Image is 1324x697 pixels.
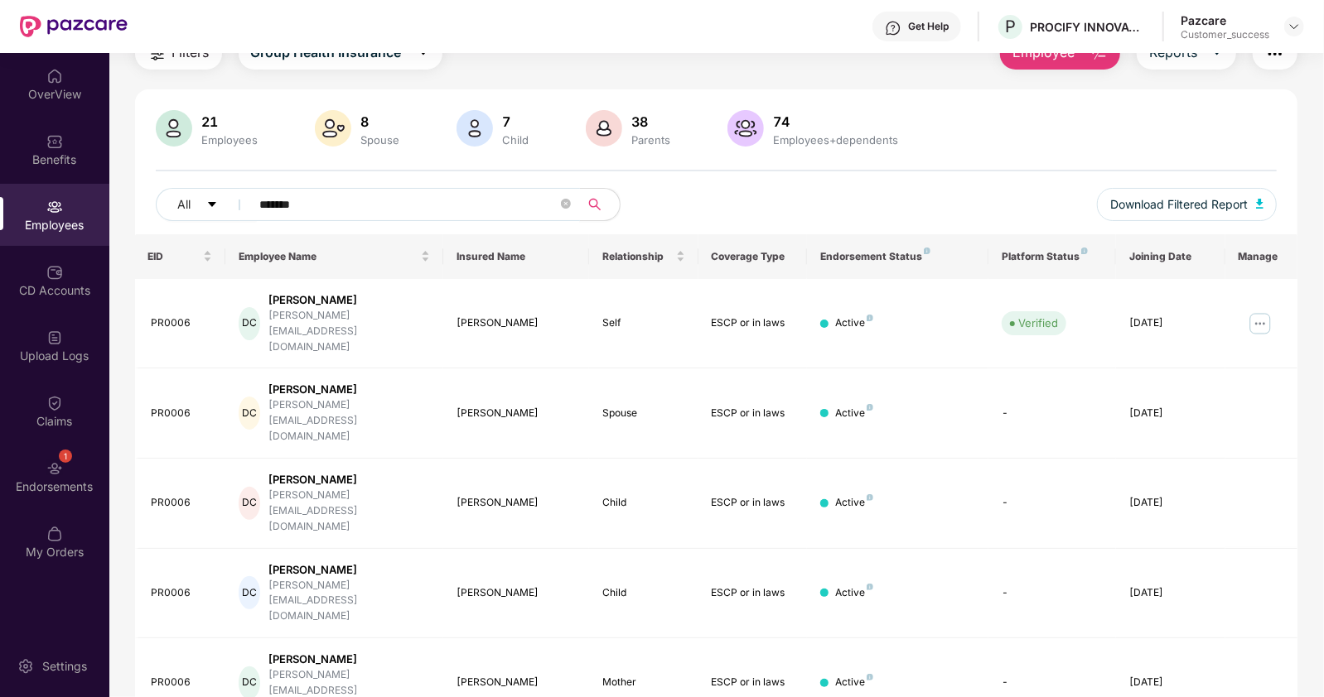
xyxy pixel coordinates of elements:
[268,472,431,488] div: [PERSON_NAME]
[46,395,63,411] img: svg+xml;base64,PHN2ZyBpZD0iQ2xhaW0iIHhtbG5zPSJodHRwOi8vd3d3LnczLm9yZy8yMDAwL3N2ZyIgd2lkdGg9IjIwIi...
[20,16,128,37] img: New Pazcare Logo
[629,133,674,147] div: Parents
[457,585,575,601] div: [PERSON_NAME]
[1110,195,1248,214] span: Download Filtered Report
[1129,315,1212,331] div: [DATE]
[712,585,795,601] div: ESCP or in laws
[988,368,1116,459] td: -
[152,315,213,331] div: PR0006
[358,133,403,147] div: Spouse
[239,397,260,430] div: DC
[268,397,431,445] div: [PERSON_NAME][EMAIL_ADDRESS][DOMAIN_NAME]
[867,494,873,501] img: svg+xml;base64,PHN2ZyB4bWxucz0iaHR0cDovL3d3dy53My5vcmcvMjAwMC9zdmciIHdpZHRoPSI4IiBoZWlnaHQ9IjgiIH...
[152,495,213,511] div: PR0006
[835,315,873,331] div: Active
[835,495,873,511] div: Active
[712,406,795,421] div: ESCP or in laws
[46,68,63,84] img: svg+xml;base64,PHN2ZyBpZD0iSG9tZSIgeG1sbnM9Imh0dHA6Ly93d3cudzMub3JnLzIwMDAvc3ZnIiB3aWR0aD0iMjAiIG...
[457,675,575,690] div: [PERSON_NAME]
[1088,44,1108,64] img: svg+xml;base64,PHN2ZyB4bWxucz0iaHR0cDovL3d3dy53My5vcmcvMjAwMC9zdmciIHhtbG5zOnhsaW5rPSJodHRwOi8vd3...
[417,46,430,60] span: caret-down
[178,195,191,214] span: All
[135,234,226,279] th: EID
[867,584,873,590] img: svg+xml;base64,PHN2ZyB4bWxucz0iaHR0cDovL3d3dy53My5vcmcvMjAwMC9zdmciIHdpZHRoPSI4IiBoZWlnaHQ9IjgiIH...
[1002,250,1103,263] div: Platform Status
[199,133,262,147] div: Employees
[1030,19,1146,35] div: PROCIFY INNOVATIONS PRIVATE LIMITED
[727,110,764,147] img: svg+xml;base64,PHN2ZyB4bWxucz0iaHR0cDovL3d3dy53My5vcmcvMjAwMC9zdmciIHhtbG5zOnhsaW5rPSJodHRwOi8vd3...
[147,44,167,64] img: svg+xml;base64,PHN2ZyB4bWxucz0iaHR0cDovL3d3dy53My5vcmcvMjAwMC9zdmciIHdpZHRoPSIyNCIgaGVpZ2h0PSIyNC...
[206,199,218,212] span: caret-down
[602,250,673,263] span: Relationship
[1081,248,1088,254] img: svg+xml;base64,PHN2ZyB4bWxucz0iaHR0cDovL3d3dy53My5vcmcvMjAwMC9zdmciIHdpZHRoPSI4IiBoZWlnaHQ9IjgiIH...
[1129,585,1212,601] div: [DATE]
[156,110,192,147] img: svg+xml;base64,PHN2ZyB4bWxucz0iaHR0cDovL3d3dy53My5vcmcvMjAwMC9zdmciIHhtbG5zOnhsaW5rPSJodHRwOi8vd3...
[268,308,431,355] div: [PERSON_NAME][EMAIL_ADDRESS][DOMAIN_NAME]
[602,406,685,421] div: Spouse
[867,315,873,321] img: svg+xml;base64,PHN2ZyB4bWxucz0iaHR0cDovL3d3dy53My5vcmcvMjAwMC9zdmciIHdpZHRoPSI4IiBoZWlnaHQ9IjgiIH...
[239,487,260,520] div: DC
[1018,315,1058,331] div: Verified
[268,488,431,535] div: [PERSON_NAME][EMAIL_ADDRESS][DOMAIN_NAME]
[1181,12,1269,28] div: Pazcare
[1265,44,1285,64] img: svg+xml;base64,PHN2ZyB4bWxucz0iaHR0cDovL3d3dy53My5vcmcvMjAwMC9zdmciIHdpZHRoPSIyNCIgaGVpZ2h0PSIyNC...
[239,250,418,263] span: Employee Name
[1288,20,1301,33] img: svg+xml;base64,PHN2ZyBpZD0iRHJvcGRvd24tMzJ4MzIiIHhtbG5zPSJodHRwOi8vd3d3LnczLm9yZy8yMDAwL3N2ZyIgd2...
[579,188,621,221] button: search
[152,585,213,601] div: PR0006
[239,576,260,609] div: DC
[602,315,685,331] div: Self
[152,406,213,421] div: PR0006
[457,110,493,147] img: svg+xml;base64,PHN2ZyB4bWxucz0iaHR0cDovL3d3dy53My5vcmcvMjAwMC9zdmciIHhtbG5zOnhsaW5rPSJodHRwOi8vd3...
[586,110,622,147] img: svg+xml;base64,PHN2ZyB4bWxucz0iaHR0cDovL3d3dy53My5vcmcvMjAwMC9zdmciIHhtbG5zOnhsaW5rPSJodHRwOi8vd3...
[1005,17,1016,36] span: P
[268,292,431,308] div: [PERSON_NAME]
[239,307,260,340] div: DC
[268,382,431,397] div: [PERSON_NAME]
[156,188,257,221] button: Allcaret-down
[820,250,975,263] div: Endorsement Status
[561,197,571,213] span: close-circle
[1129,406,1212,421] div: [DATE]
[712,675,795,690] div: ESCP or in laws
[602,495,685,511] div: Child
[1247,310,1273,337] img: manageButton
[867,674,873,680] img: svg+xml;base64,PHN2ZyB4bWxucz0iaHR0cDovL3d3dy53My5vcmcvMjAwMC9zdmciIHdpZHRoPSI4IiBoZWlnaHQ9IjgiIH...
[698,234,808,279] th: Coverage Type
[1097,188,1278,221] button: Download Filtered Report
[268,651,431,667] div: [PERSON_NAME]
[315,110,351,147] img: svg+xml;base64,PHN2ZyB4bWxucz0iaHR0cDovL3d3dy53My5vcmcvMjAwMC9zdmciIHhtbG5zOnhsaW5rPSJodHRwOi8vd3...
[457,406,575,421] div: [PERSON_NAME]
[988,459,1116,549] td: -
[225,234,443,279] th: Employee Name
[199,113,262,130] div: 21
[358,113,403,130] div: 8
[46,133,63,150] img: svg+xml;base64,PHN2ZyBpZD0iQmVuZWZpdHMiIHhtbG5zPSJodHRwOi8vd3d3LnczLm9yZy8yMDAwL3N2ZyIgd2lkdGg9Ij...
[771,113,902,130] div: 74
[46,264,63,281] img: svg+xml;base64,PHN2ZyBpZD0iQ0RfQWNjb3VudHMiIGRhdGEtbmFtZT0iQ0QgQWNjb3VudHMiIHhtbG5zPSJodHRwOi8vd3...
[712,495,795,511] div: ESCP or in laws
[835,406,873,421] div: Active
[268,562,431,578] div: [PERSON_NAME]
[457,315,575,331] div: [PERSON_NAME]
[589,234,698,279] th: Relationship
[771,133,902,147] div: Employees+dependents
[835,675,873,690] div: Active
[152,675,213,690] div: PR0006
[500,113,533,130] div: 7
[1116,234,1225,279] th: Joining Date
[885,20,901,36] img: svg+xml;base64,PHN2ZyBpZD0iSGVscC0zMngzMiIgeG1sbnM9Imh0dHA6Ly93d3cudzMub3JnLzIwMDAvc3ZnIiB3aWR0aD...
[268,578,431,625] div: [PERSON_NAME][EMAIL_ADDRESS][DOMAIN_NAME]
[46,526,63,542] img: svg+xml;base64,PHN2ZyBpZD0iTXlfT3JkZXJzIiBkYXRhLW5hbWU9Ik15IE9yZGVycyIgeG1sbnM9Imh0dHA6Ly93d3cudz...
[59,449,72,463] div: 1
[46,329,63,346] img: svg+xml;base64,PHN2ZyBpZD0iVXBsb2FkX0xvZ3MiIGRhdGEtbmFtZT0iVXBsb2FkIExvZ3MiIHhtbG5zPSJodHRwOi8vd3...
[602,585,685,601] div: Child
[712,315,795,331] div: ESCP or in laws
[443,234,588,279] th: Insured Name
[1129,495,1212,511] div: [DATE]
[1129,675,1212,690] div: [DATE]
[908,20,949,33] div: Get Help
[1210,46,1224,60] span: caret-down
[835,585,873,601] div: Active
[629,113,674,130] div: 38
